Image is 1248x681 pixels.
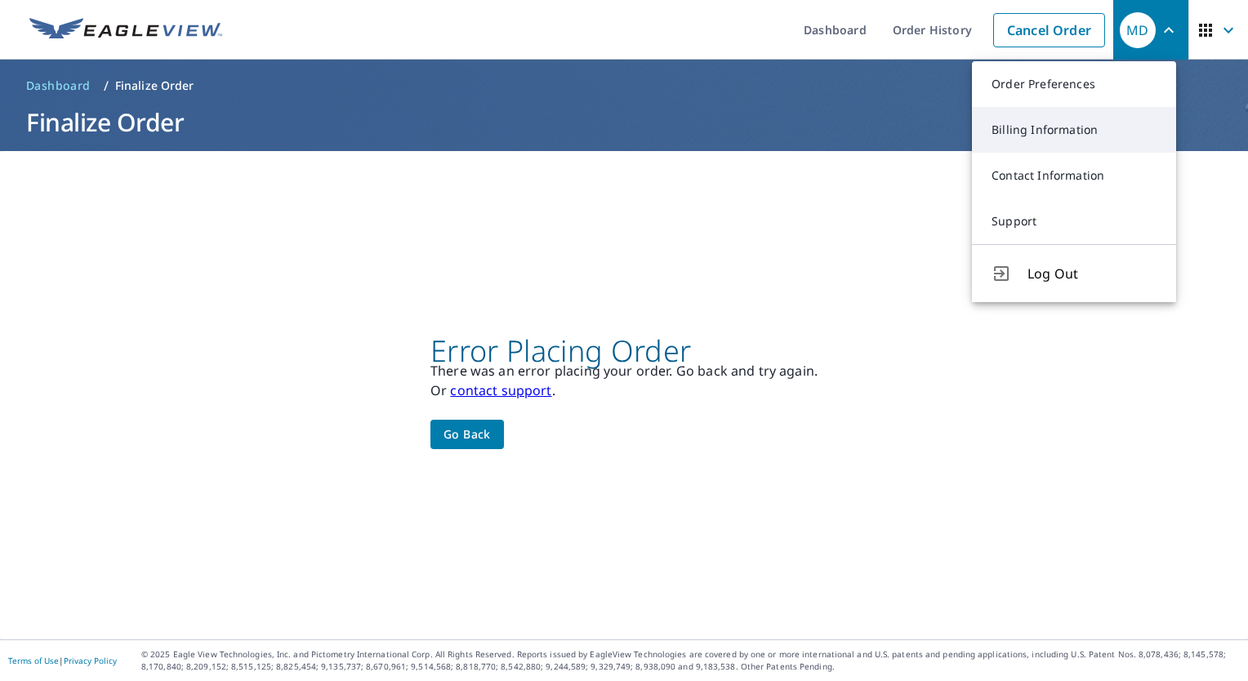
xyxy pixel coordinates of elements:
[443,425,491,445] span: Go back
[141,648,1240,673] p: © 2025 Eagle View Technologies, Inc. and Pictometry International Corp. All Rights Reserved. Repo...
[1027,264,1157,283] span: Log Out
[430,341,818,361] p: Error Placing Order
[8,656,117,665] p: |
[8,655,59,666] a: Terms of Use
[993,13,1105,47] a: Cancel Order
[20,73,1228,99] nav: breadcrumb
[29,18,222,42] img: EV Logo
[972,153,1176,198] a: Contact Information
[430,361,818,381] p: There was an error placing your order. Go back and try again.
[450,381,551,399] a: contact support
[20,73,97,99] a: Dashboard
[430,420,504,450] button: Go back
[972,107,1176,153] a: Billing Information
[64,655,117,666] a: Privacy Policy
[972,198,1176,244] a: Support
[20,105,1228,139] h1: Finalize Order
[104,76,109,96] li: /
[115,78,194,94] p: Finalize Order
[1120,12,1156,48] div: MD
[972,61,1176,107] a: Order Preferences
[972,244,1176,302] button: Log Out
[430,381,818,400] p: Or .
[26,78,91,94] span: Dashboard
